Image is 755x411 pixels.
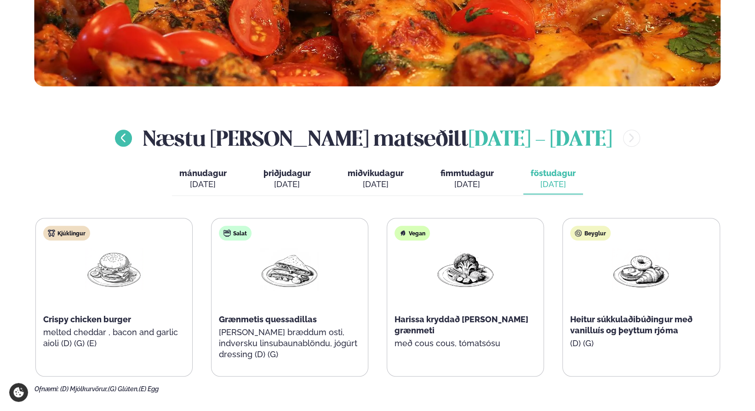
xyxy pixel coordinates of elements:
[139,385,159,393] span: (E) Egg
[523,164,583,194] button: föstudagur [DATE]
[172,164,234,194] button: mánudagur [DATE]
[256,164,318,194] button: þriðjudagur [DATE]
[179,168,227,178] span: mánudagur
[433,164,501,194] button: fimmtudagur [DATE]
[531,168,576,178] span: föstudagur
[219,327,360,360] p: [PERSON_NAME] bræddum osti, indversku linsubaunablöndu, jógúrt dressing (D) (G)
[60,385,108,393] span: (D) Mjólkurvörur,
[223,229,231,237] img: salad.svg
[219,226,252,240] div: Salat
[348,179,404,190] div: [DATE]
[623,130,640,147] button: menu-btn-right
[43,226,90,240] div: Kjúklingur
[143,123,612,153] h2: Næstu [PERSON_NAME] matseðill
[575,229,582,237] img: bagle-new-16px.svg
[9,383,28,402] a: Cookie settings
[263,179,311,190] div: [DATE]
[612,248,670,291] img: Croissant.png
[43,327,185,349] p: melted cheddar , bacon and garlic aioli (D) (G) (E)
[108,385,139,393] span: (G) Glúten,
[340,164,411,194] button: miðvikudagur [DATE]
[570,314,692,335] span: Heitur súkkulaðibúðingur með vanilluís og þeyttum rjóma
[469,130,612,150] span: [DATE] - [DATE]
[395,314,528,335] span: Harissa kryddað [PERSON_NAME] grænmeti
[48,229,55,237] img: chicken.svg
[531,179,576,190] div: [DATE]
[85,248,143,291] img: Hamburger.png
[570,338,712,349] p: (D) (G)
[399,229,406,237] img: Vegan.svg
[395,226,430,240] div: Vegan
[395,338,536,349] p: með cous cous, tómatsósu
[440,179,494,190] div: [DATE]
[263,168,311,178] span: þriðjudagur
[348,168,404,178] span: miðvikudagur
[436,248,495,291] img: Vegan.png
[34,385,59,393] span: Ofnæmi:
[43,314,131,324] span: Crispy chicken burger
[179,179,227,190] div: [DATE]
[440,168,494,178] span: fimmtudagur
[260,248,319,291] img: Quesadilla.png
[115,130,132,147] button: menu-btn-left
[219,314,317,324] span: Grænmetis quessadillas
[570,226,611,240] div: Beyglur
